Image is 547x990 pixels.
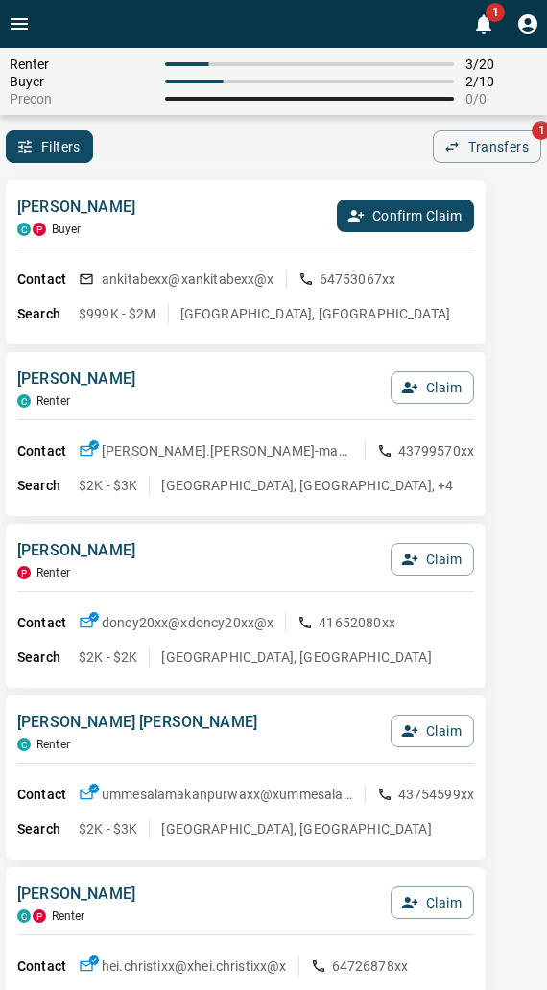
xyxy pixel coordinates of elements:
p: [GEOGRAPHIC_DATA], [GEOGRAPHIC_DATA] [180,304,450,323]
p: $999K - $2M [79,304,156,323]
div: property.ca [33,909,46,923]
button: 1 [464,5,503,43]
button: Claim [391,715,474,747]
button: Transfers [433,130,541,163]
button: Profile [509,5,547,43]
button: Claim [391,371,474,404]
p: hei.christixx@x hei.christixx@x [102,956,287,976]
button: Claim [391,543,474,576]
p: $2K - $3K [79,476,137,495]
p: 64726878xx [332,956,409,976]
p: Search [17,819,79,839]
p: Contact [17,441,79,461]
span: 0 / 0 [465,91,537,106]
p: Contact [17,956,79,977]
div: property.ca [17,566,31,579]
p: ankitabexx@x ankitabexx@x [102,270,274,289]
button: Confirm Claim [337,200,474,232]
p: 43754599xx [398,785,475,804]
span: Renter [10,57,154,72]
p: [GEOGRAPHIC_DATA], [GEOGRAPHIC_DATA] [161,648,431,667]
button: Claim [391,886,474,919]
p: [PERSON_NAME] [17,883,135,906]
p: [PERSON_NAME].[PERSON_NAME]-manuxx@x [PERSON_NAME].[PERSON_NAME]-manuxx@x [102,441,353,460]
p: 43799570xx [398,441,475,460]
span: Precon [10,91,154,106]
p: 41652080xx [319,613,395,632]
p: [PERSON_NAME] [17,367,135,390]
button: Filters [6,130,93,163]
p: Renter [36,738,70,751]
div: condos.ca [17,223,31,236]
div: condos.ca [17,909,31,923]
span: 1 [486,3,505,22]
p: $2K - $3K [79,819,137,838]
p: $2K - $2K [79,648,137,667]
p: Renter [52,909,85,923]
span: Buyer [10,74,154,89]
p: Renter [36,566,70,579]
span: 3 / 20 [465,57,537,72]
div: condos.ca [17,738,31,751]
p: Contact [17,613,79,633]
p: [GEOGRAPHIC_DATA], [GEOGRAPHIC_DATA], +4 [161,476,453,495]
p: Buyer [52,223,82,236]
p: Search [17,648,79,668]
span: 2 / 10 [465,74,537,89]
p: Renter [36,394,70,408]
p: [PERSON_NAME] [17,539,135,562]
p: ummesalamakanpurwaxx@x ummesalamakanpurwaxx@x [102,785,353,804]
p: doncy20xx@x doncy20xx@x [102,613,273,632]
p: Contact [17,270,79,290]
div: condos.ca [17,394,31,408]
p: [GEOGRAPHIC_DATA], [GEOGRAPHIC_DATA] [161,819,431,838]
div: property.ca [33,223,46,236]
p: Search [17,304,79,324]
p: Search [17,476,79,496]
p: Contact [17,785,79,805]
p: [PERSON_NAME] [17,196,135,219]
p: [PERSON_NAME] [PERSON_NAME] [17,711,257,734]
p: 64753067xx [320,270,396,289]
